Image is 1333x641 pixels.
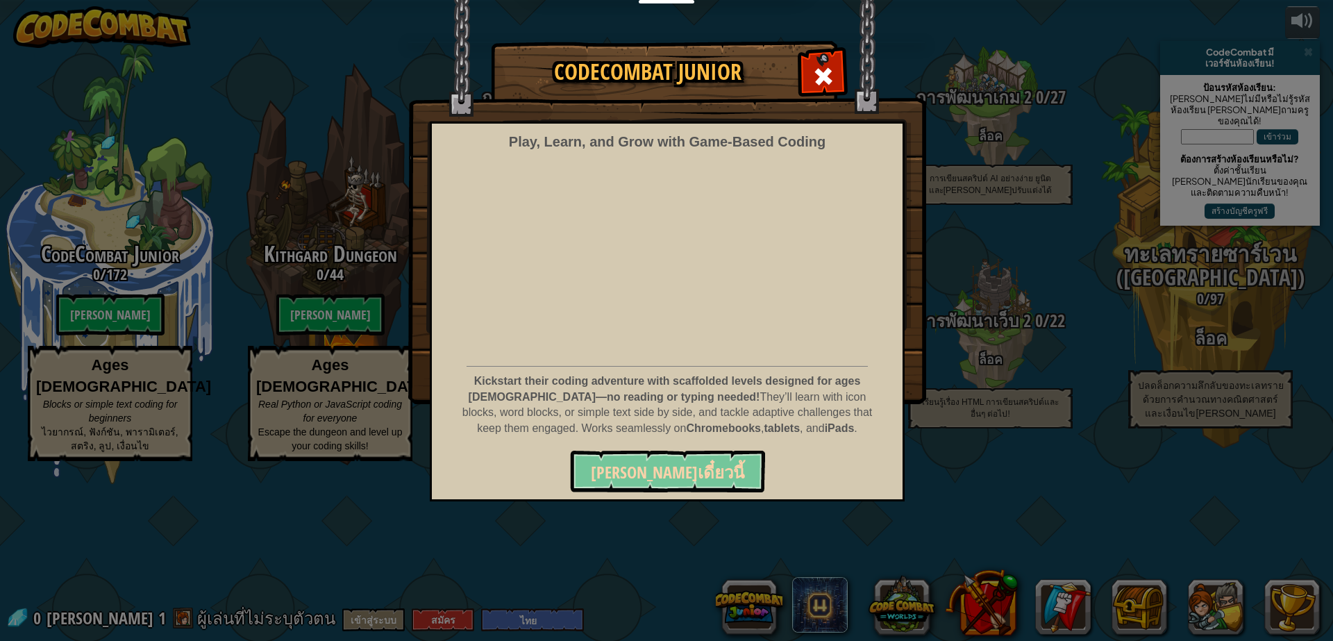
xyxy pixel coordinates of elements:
div: Play, Learn, and Grow with Game‑Based Coding [509,132,825,152]
strong: Chromebooks [686,422,761,434]
p: They’ll learn with icon blocks, word blocks, or simple text side by side, and tackle adaptive cha... [462,374,873,437]
strong: Kickstart their coding adventure with scaffolded levels designed for ages [DEMOGRAPHIC_DATA]—no r... [469,375,861,403]
button: [PERSON_NAME]เดี๋ยวนี้ [570,451,765,492]
strong: tablets [764,422,800,434]
span: [PERSON_NAME]เดี๋ยวนี้ [591,461,744,483]
h1: CodeCombat Junior [505,60,790,84]
strong: iPads [825,422,855,434]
